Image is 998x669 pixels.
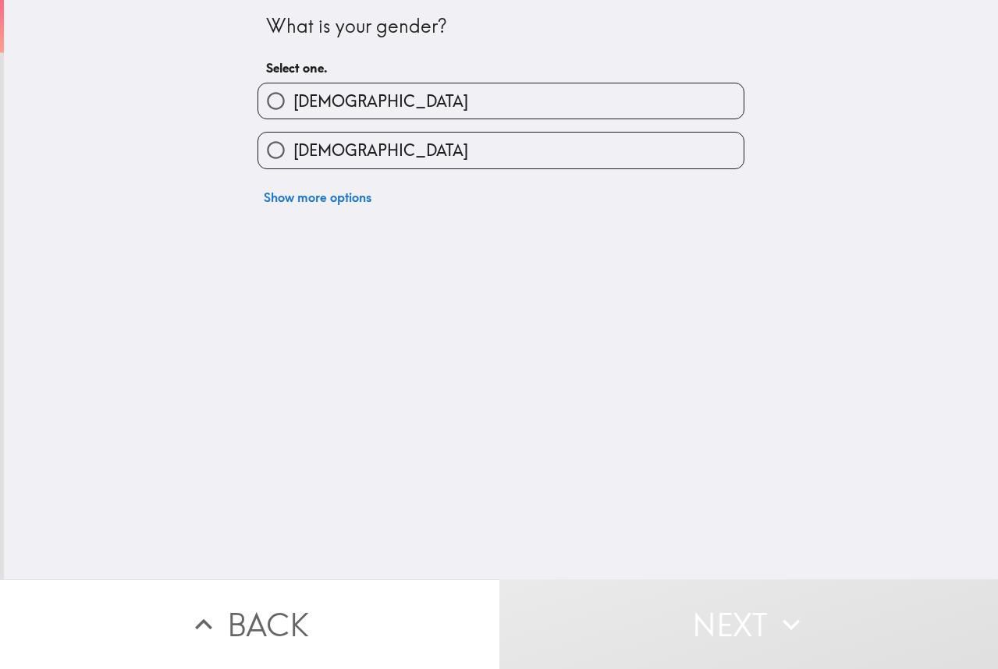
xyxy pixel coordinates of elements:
span: [DEMOGRAPHIC_DATA] [293,90,468,112]
div: What is your gender? [266,13,736,40]
button: Show more options [257,182,378,213]
span: [DEMOGRAPHIC_DATA] [293,140,468,161]
h6: Select one. [266,59,736,76]
button: [DEMOGRAPHIC_DATA] [258,133,744,168]
button: [DEMOGRAPHIC_DATA] [258,83,744,119]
